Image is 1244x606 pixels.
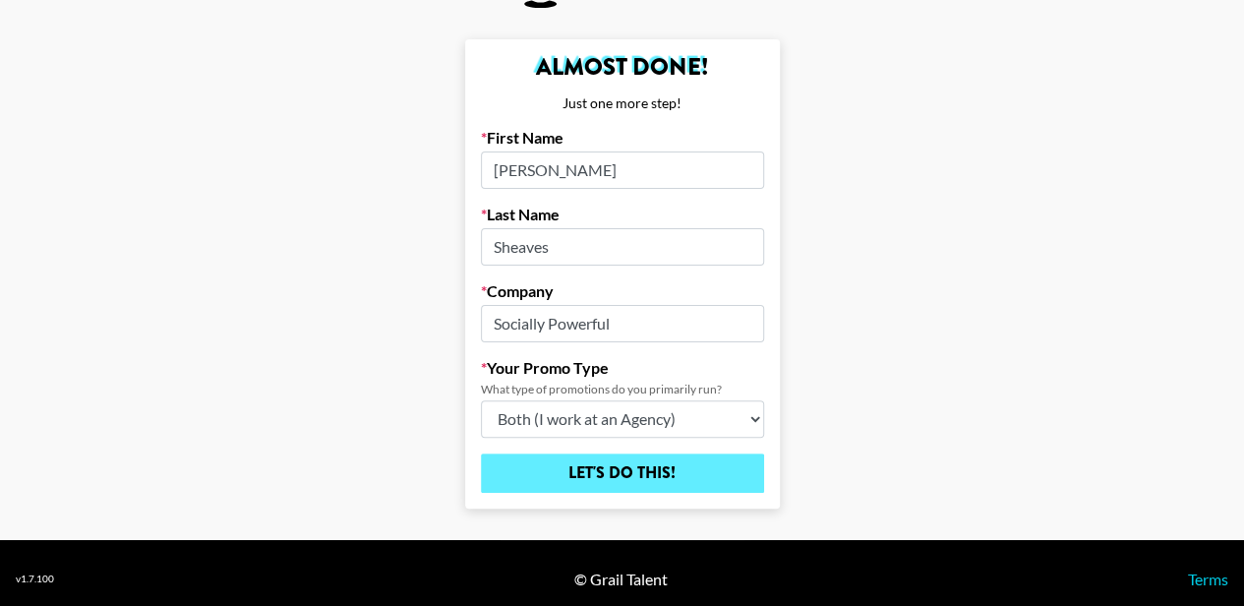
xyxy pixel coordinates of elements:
[481,281,764,301] label: Company
[481,94,764,112] div: Just one more step!
[481,228,764,266] input: Last Name
[481,358,764,378] label: Your Promo Type
[481,151,764,189] input: First Name
[481,454,764,493] input: Let's Do This!
[481,305,764,342] input: Company
[481,205,764,224] label: Last Name
[481,55,764,79] h2: Almost Done!
[481,128,764,148] label: First Name
[16,573,54,585] div: v 1.7.100
[574,570,668,589] div: © Grail Talent
[481,382,764,396] div: What type of promotions do you primarily run?
[1188,570,1228,588] a: Terms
